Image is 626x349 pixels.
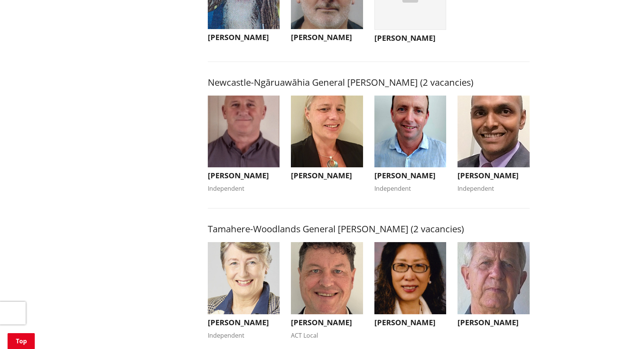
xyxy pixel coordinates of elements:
[208,33,280,42] h3: [PERSON_NAME]
[458,171,530,180] h3: [PERSON_NAME]
[208,96,280,168] img: WO-W-NN__PATTERSON_E__ERz4j
[374,96,447,193] button: [PERSON_NAME] Independent
[291,242,363,314] img: WO-W-TW__MAYALL_P__FmHcs
[291,96,363,168] img: WO-W-NN__FIRTH_D__FVQcs
[208,242,280,314] img: WO-W-TW__BEAVIS_C__FeNcs
[291,242,363,340] button: [PERSON_NAME] ACT Local
[291,331,363,340] div: ACT Local
[374,242,447,314] img: WO-W-TW__CAO-OULTON_A__x5kpv
[458,184,530,193] div: Independent
[458,96,530,193] button: [PERSON_NAME] Independent
[208,77,530,88] h3: Newcastle-Ngāruawāhia General [PERSON_NAME] (2 vacancies)
[591,317,618,344] iframe: Messenger Launcher
[291,33,363,42] h3: [PERSON_NAME]
[291,171,363,180] h3: [PERSON_NAME]
[8,333,35,349] a: Top
[208,242,280,340] button: [PERSON_NAME] Independent
[458,318,530,327] h3: [PERSON_NAME]
[208,171,280,180] h3: [PERSON_NAME]
[374,184,447,193] div: Independent
[291,96,363,184] button: [PERSON_NAME]
[458,242,530,331] button: [PERSON_NAME]
[208,184,280,193] div: Independent
[458,96,530,168] img: WO-W-NN__SUDHAN_G__tXp8d
[208,224,530,235] h3: Tamahere-Woodlands General [PERSON_NAME] (2 vacancies)
[208,318,280,327] h3: [PERSON_NAME]
[374,242,447,331] button: [PERSON_NAME]
[208,331,280,340] div: Independent
[374,171,447,180] h3: [PERSON_NAME]
[374,318,447,327] h3: [PERSON_NAME]
[291,318,363,327] h3: [PERSON_NAME]
[374,96,447,168] img: WO-W-NN__COOMBES_G__VDnCw
[208,96,280,193] button: [PERSON_NAME] Independent
[374,34,447,43] h3: [PERSON_NAME]
[458,242,530,314] img: WO-W-TW__KEIR_M__PTTJq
